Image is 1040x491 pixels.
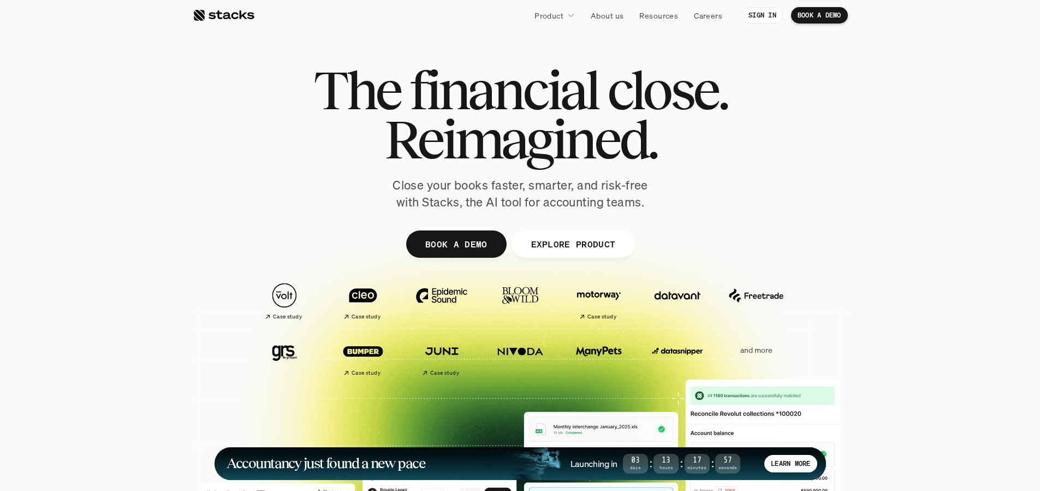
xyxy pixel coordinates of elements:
[512,230,634,258] a: EXPLORE PRODUCT
[771,460,810,468] p: LEARN MORE
[633,5,685,25] a: Resources
[715,458,740,464] span: 57
[694,10,722,21] p: Careers
[534,10,563,21] p: Product
[791,7,848,23] a: BOOK A DEMO
[710,457,715,470] strong: :
[251,277,318,325] a: Case study
[425,236,487,252] p: BOOK A DEMO
[584,5,630,25] a: About us
[748,11,776,19] p: SIGN IN
[227,457,426,470] h1: Accountancy just found a new pace
[623,466,648,470] span: Days
[639,10,678,21] p: Resources
[409,66,598,115] span: financial
[607,66,727,115] span: close.
[798,11,841,19] p: BOOK A DEMO
[406,230,506,258] a: BOOK A DEMO
[273,313,302,320] h2: Case study
[722,346,790,355] p: and more
[587,313,616,320] h2: Case study
[129,253,177,261] a: Privacy Policy
[687,5,729,25] a: Careers
[215,447,826,480] a: Accountancy just found a new paceLaunching in03Days:13Hours:17Minutes:57SecondsLEARN MORE
[313,66,400,115] span: The
[430,370,459,376] h2: Case study
[352,370,381,376] h2: Case study
[384,115,656,164] span: Reimagined.
[648,457,653,470] strong: :
[329,333,397,381] a: Case study
[623,458,648,464] span: 03
[352,313,381,320] h2: Case study
[531,236,615,252] p: EXPLORE PRODUCT
[329,277,397,325] a: Case study
[591,10,623,21] p: About us
[685,466,710,470] span: Minutes
[742,7,783,23] a: SIGN IN
[384,177,657,211] p: Close your books faster, smarter, and risk-free with Stacks, the AI tool for accounting teams.
[408,333,476,381] a: Case study
[685,458,710,464] span: 17
[653,458,679,464] span: 13
[715,466,740,470] span: Seconds
[570,458,617,470] h4: Launching in
[679,457,684,470] strong: :
[565,277,633,325] a: Case study
[653,466,679,470] span: Hours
